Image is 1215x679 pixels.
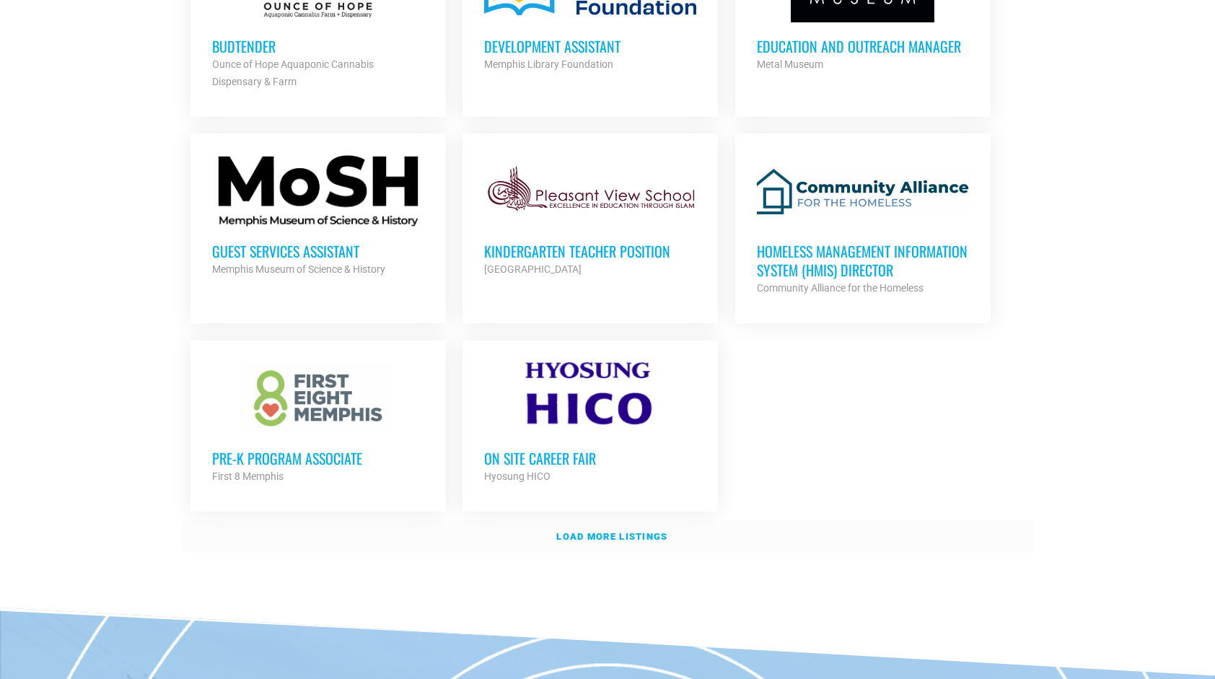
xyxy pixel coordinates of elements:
[212,58,374,87] strong: Ounce of Hope Aquaponic Cannabis Dispensary & Farm
[182,520,1033,553] a: Load more listings
[484,449,696,468] h3: On Site Career Fair
[484,242,696,260] h3: Kindergarten Teacher Position
[757,242,969,279] h3: Homeless Management Information System (HMIS) Director
[190,341,446,507] a: Pre-K Program Associate First 8 Memphis
[484,58,613,70] strong: Memphis Library Foundation
[556,531,667,542] strong: Load more listings
[484,470,551,482] strong: Hyosung HICO
[735,133,991,318] a: Homeless Management Information System (HMIS) Director Community Alliance for the Homeless
[484,37,696,56] h3: Development Assistant
[212,37,424,56] h3: Budtender
[462,341,718,507] a: On Site Career Fair Hyosung HICO
[757,58,823,70] strong: Metal Museum
[484,263,582,275] strong: [GEOGRAPHIC_DATA]
[757,37,969,56] h3: Education and Outreach Manager
[212,449,424,468] h3: Pre-K Program Associate
[212,470,284,482] strong: First 8 Memphis
[190,133,446,299] a: Guest Services Assistant Memphis Museum of Science & History
[462,133,718,299] a: Kindergarten Teacher Position [GEOGRAPHIC_DATA]
[212,242,424,260] h3: Guest Services Assistant
[757,282,924,294] strong: Community Alliance for the Homeless
[212,263,385,275] strong: Memphis Museum of Science & History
